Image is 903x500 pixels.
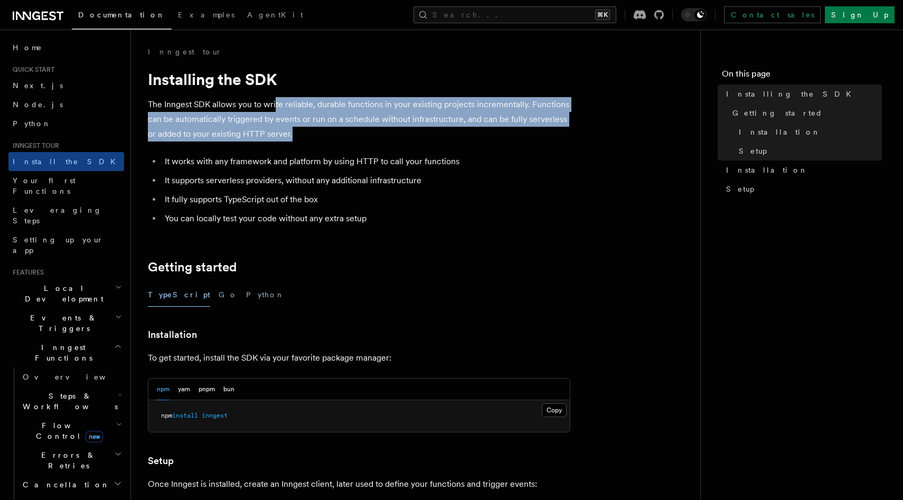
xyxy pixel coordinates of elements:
button: Local Development [8,279,124,308]
span: Setup [739,146,767,156]
button: Copy [542,403,567,417]
span: Events & Triggers [8,313,115,334]
a: Node.js [8,95,124,114]
span: inngest [202,412,228,419]
h4: On this page [722,68,882,84]
a: AgentKit [241,3,309,29]
button: Go [219,283,238,307]
a: Python [8,114,124,133]
span: Your first Functions [13,176,76,195]
button: Events & Triggers [8,308,124,338]
a: Overview [18,367,124,386]
span: Python [13,119,51,128]
span: npm [161,412,172,419]
button: Flow Controlnew [18,416,124,446]
a: Contact sales [724,6,821,23]
li: It supports serverless providers, without any additional infrastructure [162,173,570,188]
span: Steps & Workflows [18,391,118,412]
span: Inngest Functions [8,342,114,363]
button: Cancellation [18,475,124,494]
span: Setting up your app [13,235,104,254]
a: Leveraging Steps [8,201,124,230]
span: Install the SDK [13,157,122,166]
span: Node.js [13,100,63,109]
button: Search...⌘K [413,6,616,23]
span: Home [13,42,42,53]
button: npm [157,379,170,400]
a: Inngest tour [148,46,222,57]
li: It fully supports TypeScript out of the box [162,192,570,207]
button: Inngest Functions [8,338,124,367]
a: Setup [722,180,882,199]
span: Setup [726,184,754,194]
a: Install the SDK [8,152,124,171]
span: Features [8,268,44,277]
span: Overview [23,373,131,381]
span: Examples [178,11,234,19]
span: Local Development [8,283,115,304]
a: Setup [735,141,882,161]
span: Flow Control [18,420,116,441]
button: pnpm [199,379,215,400]
p: The Inngest SDK allows you to write reliable, durable functions in your existing projects increme... [148,97,570,141]
button: Errors & Retries [18,446,124,475]
p: Once Inngest is installed, create an Inngest client, later used to define your functions and trig... [148,477,570,492]
a: Setting up your app [8,230,124,260]
p: To get started, install the SDK via your favorite package manager: [148,351,570,365]
a: Setup [148,454,174,468]
a: Sign Up [825,6,895,23]
button: yarn [178,379,190,400]
span: Errors & Retries [18,450,115,471]
span: Documentation [78,11,165,19]
span: Quick start [8,65,54,74]
span: AgentKit [247,11,303,19]
a: Next.js [8,76,124,95]
span: Installation [726,165,808,175]
kbd: ⌘K [595,10,610,20]
span: new [86,431,103,442]
span: Cancellation [18,479,110,490]
a: Documentation [72,3,172,30]
a: Installation [735,122,882,141]
span: Next.js [13,81,63,90]
button: TypeScript [148,283,210,307]
span: Installation [739,127,821,137]
a: Installation [722,161,882,180]
span: Getting started [732,108,823,118]
a: Home [8,38,124,57]
button: Steps & Workflows [18,386,124,416]
a: Installation [148,327,197,342]
a: Your first Functions [8,171,124,201]
a: Examples [172,3,241,29]
button: Python [246,283,285,307]
button: Toggle dark mode [681,8,707,21]
h1: Installing the SDK [148,70,570,89]
span: Installing the SDK [726,89,858,99]
a: Installing the SDK [722,84,882,103]
a: Getting started [728,103,882,122]
span: Leveraging Steps [13,206,102,225]
li: You can locally test your code without any extra setup [162,211,570,226]
li: It works with any framework and platform by using HTTP to call your functions [162,154,570,169]
span: Inngest tour [8,141,59,150]
span: install [172,412,198,419]
button: bun [223,379,234,400]
a: Getting started [148,260,237,275]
